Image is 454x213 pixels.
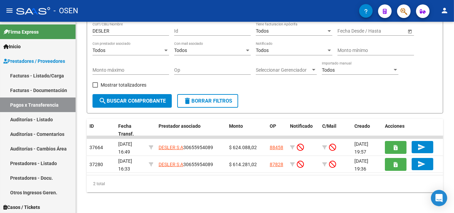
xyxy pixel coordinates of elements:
span: 37280 [89,162,103,167]
span: 30655954089 [159,162,213,167]
span: [DATE] 19:57 [354,141,368,155]
span: Todos [256,48,269,53]
div: 2 total [87,175,443,192]
span: Fecha Transf. [118,123,134,137]
span: Inicio [3,43,21,50]
span: DESLER S A [159,162,183,167]
button: Buscar Comprobante [92,94,172,108]
span: Creado [354,123,370,129]
span: ID [89,123,94,129]
a: 87828 [270,162,283,167]
span: $ 624.088,02 [229,145,257,150]
button: Borrar Filtros [177,94,238,108]
span: Buscar Comprobante [99,98,166,104]
span: - OSEN [54,3,78,18]
span: Prestadores / Proveedores [3,57,65,65]
span: 37664 [89,145,103,150]
input: Fecha fin [368,28,401,34]
input: Fecha inicio [337,28,362,34]
div: Open Intercom Messenger [431,190,447,206]
span: [DATE] 19:36 [354,158,368,172]
mat-icon: delete [183,97,191,105]
span: Seleccionar Gerenciador [256,67,311,73]
mat-icon: search [99,97,107,105]
span: Monto [229,123,243,129]
span: $ 614.281,02 [229,162,257,167]
span: Todos [322,67,335,73]
span: Firma Express [3,28,39,36]
datatable-header-cell: Notificado [287,119,319,141]
span: DESLER S A [159,145,183,150]
span: C/Mail [322,123,336,129]
span: Prestador asociado [159,123,201,129]
datatable-header-cell: Fecha Transf. [116,119,146,141]
span: 30655954089 [159,145,213,150]
mat-icon: send [417,143,426,151]
span: Casos / Tickets [3,203,40,211]
span: Todos [92,48,105,53]
span: OP [270,123,276,129]
button: Open calendar [406,28,413,35]
datatable-header-cell: ID [87,119,116,141]
span: Notificado [290,123,313,129]
mat-icon: send [417,160,426,168]
span: [DATE] 16:49 [118,141,132,155]
span: Borrar Filtros [183,98,232,104]
span: Todos [256,28,269,34]
span: Mostrar totalizadores [101,81,146,89]
datatable-header-cell: Prestador asociado [156,119,226,141]
mat-icon: person [440,6,449,15]
span: Acciones [385,123,405,129]
datatable-header-cell: Monto [226,119,267,141]
datatable-header-cell: C/Mail [319,119,352,141]
span: [DATE] 16:33 [118,158,132,172]
datatable-header-cell: OP [267,119,287,141]
span: Todos [174,48,187,53]
mat-icon: menu [5,6,14,15]
datatable-header-cell: Creado [352,119,382,141]
datatable-header-cell: Acciones [382,119,443,141]
a: 88458 [270,145,283,150]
